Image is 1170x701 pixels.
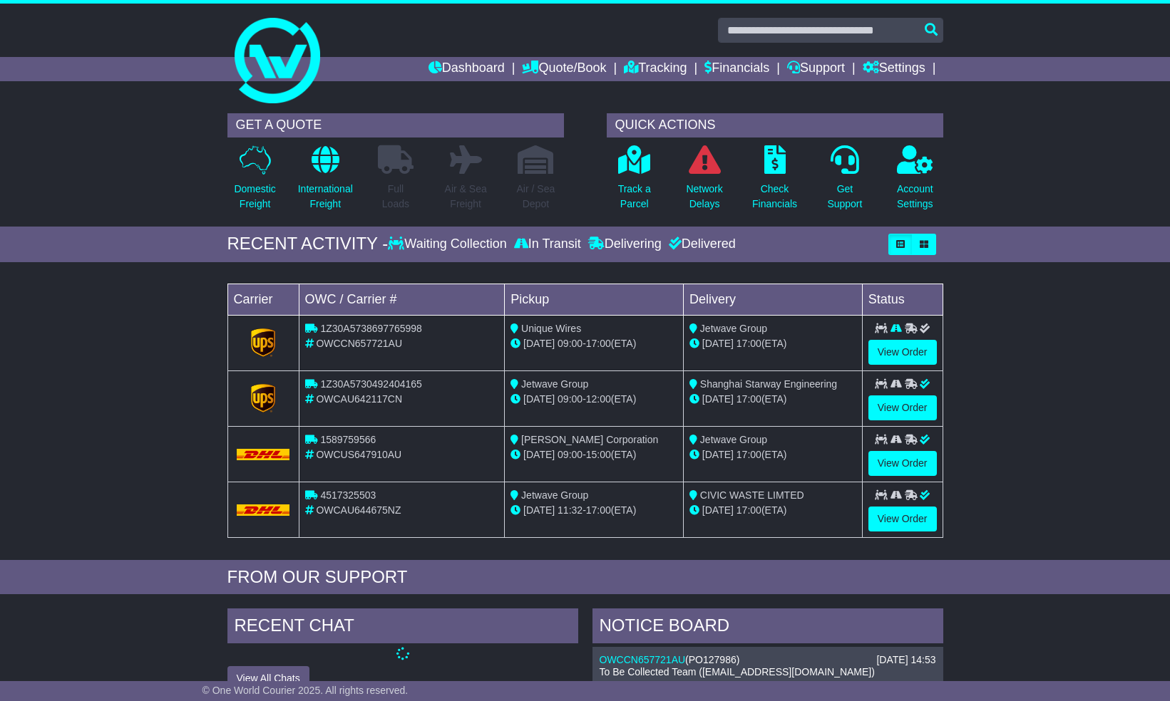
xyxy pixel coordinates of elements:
span: 17:00 [737,338,761,349]
span: OWCCN657721AU [316,338,402,349]
span: PO127986 [689,654,737,665]
p: Full Loads [378,182,414,212]
div: - (ETA) [510,503,677,518]
td: Pickup [505,284,684,315]
span: 17:00 [737,393,761,405]
div: RECENT ACTIVITY - [227,234,389,254]
span: OWCAU644675NZ [316,504,401,516]
img: DHL.png [237,449,290,460]
a: Settings [863,57,925,81]
span: 15:00 [586,449,611,460]
a: Support [787,57,845,81]
a: NetworkDelays [685,145,723,219]
a: GetSupport [826,145,863,219]
div: - (ETA) [510,392,677,407]
a: InternationalFreight [297,145,354,219]
p: Account Settings [897,182,933,212]
a: Quote/Book [522,57,606,81]
span: OWCAU642117CN [316,393,402,405]
td: Carrier [227,284,299,315]
span: [DATE] [702,504,734,516]
td: Delivery [683,284,862,315]
a: View Order [868,451,937,476]
td: Status [862,284,943,315]
span: To Be Collected Team ([EMAIL_ADDRESS][DOMAIN_NAME]) [600,666,875,677]
div: In Transit [510,237,585,252]
span: [DATE] [702,338,734,349]
button: View All Chats [227,666,309,691]
span: Jetwave Group [700,434,767,445]
div: GET A QUOTE [227,113,564,137]
div: (ETA) [689,503,856,518]
span: Jetwave Group [521,489,588,501]
span: [DATE] [523,338,555,349]
span: 4517325503 [320,489,376,501]
span: [DATE] [523,449,555,460]
span: [DATE] [523,393,555,405]
a: View Order [868,395,937,420]
span: 17:00 [737,504,761,516]
div: Waiting Collection [388,237,510,252]
span: OWCUS647910AU [316,449,401,460]
div: Delivered [665,237,736,252]
div: (ETA) [689,392,856,407]
a: Dashboard [429,57,505,81]
div: QUICK ACTIONS [607,113,943,137]
a: View Order [868,340,937,365]
span: [DATE] [702,393,734,405]
span: 09:00 [558,393,583,405]
div: Delivering [585,237,665,252]
td: OWC / Carrier # [299,284,505,315]
p: Get Support [827,182,862,212]
span: 09:00 [558,338,583,349]
p: International Freight [298,182,353,212]
span: [PERSON_NAME] Corporation [521,434,658,445]
span: CIVIC WASTE LIMTED [700,489,804,501]
a: Track aParcel [617,145,652,219]
span: [DATE] [702,449,734,460]
span: 17:00 [586,504,611,516]
span: [DATE] [523,504,555,516]
span: Shanghai Starway Engineering [700,378,837,390]
div: (ETA) [689,336,856,351]
img: DHL.png [237,504,290,516]
a: View Order [868,507,937,531]
div: (ETA) [689,447,856,462]
span: 1589759566 [320,434,376,445]
div: ( ) [600,654,936,666]
div: NOTICE BOARD [592,608,943,647]
img: GetCarrierServiceLogo [251,328,275,357]
p: Air & Sea Freight [445,182,487,212]
p: Domestic Freight [234,182,275,212]
span: 1Z30A5738697765998 [320,323,421,334]
span: Unique Wires [521,323,581,334]
span: © One World Courier 2025. All rights reserved. [202,685,409,696]
p: Network Delays [686,182,722,212]
span: 17:00 [737,449,761,460]
a: Tracking [624,57,687,81]
span: 1Z30A5730492404165 [320,378,421,390]
p: Check Financials [752,182,797,212]
p: Air / Sea Depot [517,182,555,212]
a: CheckFinancials [751,145,798,219]
span: Jetwave Group [700,323,767,334]
a: Financials [704,57,769,81]
div: RECENT CHAT [227,608,578,647]
span: 11:32 [558,504,583,516]
div: - (ETA) [510,447,677,462]
div: FROM OUR SUPPORT [227,567,943,588]
span: 09:00 [558,449,583,460]
p: Track a Parcel [618,182,651,212]
img: GetCarrierServiceLogo [251,384,275,412]
a: DomesticFreight [233,145,276,219]
div: - (ETA) [510,336,677,351]
span: Jetwave Group [521,378,588,390]
span: 17:00 [586,338,611,349]
a: OWCCN657721AU [600,654,686,665]
span: 12:00 [586,393,611,405]
div: [DATE] 14:53 [876,654,935,666]
a: AccountSettings [896,145,934,219]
